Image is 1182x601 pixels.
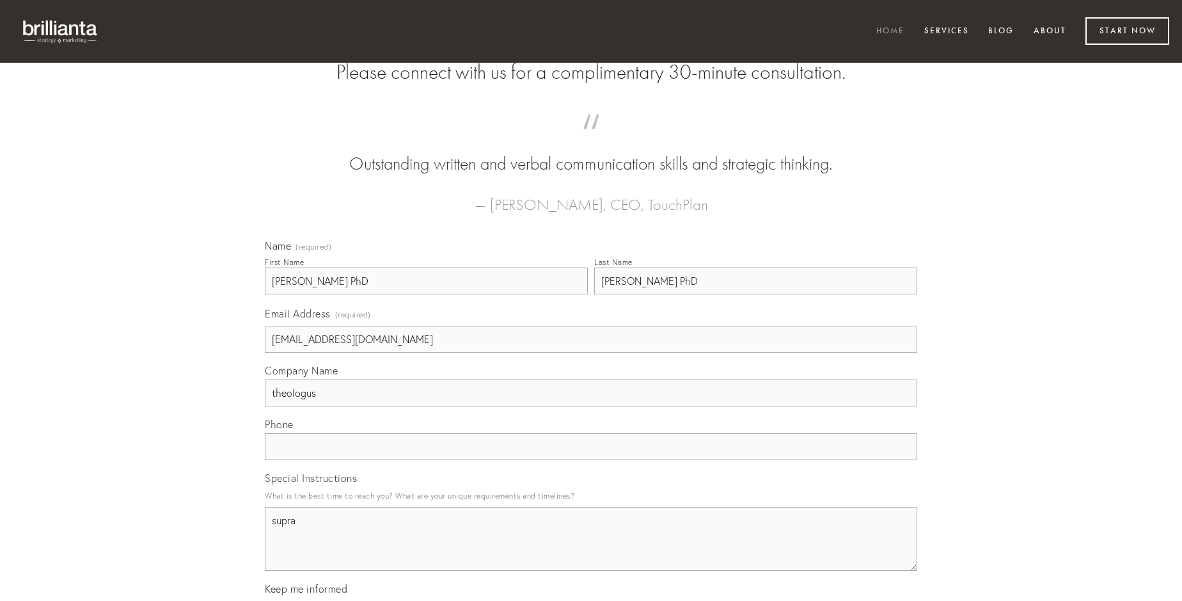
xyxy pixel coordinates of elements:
[1085,17,1169,45] a: Start Now
[295,243,331,251] span: (required)
[265,239,291,252] span: Name
[265,472,357,485] span: Special Instructions
[265,487,917,504] p: What is the best time to reach you? What are your unique requirements and timelines?
[13,13,109,50] img: brillianta - research, strategy, marketing
[285,177,897,218] figcaption: — [PERSON_NAME], CEO, TouchPlan
[1025,21,1075,42] a: About
[285,127,897,152] span: “
[285,127,897,177] blockquote: Outstanding written and verbal communication skills and strategic thinking.
[265,507,917,571] textarea: supra
[916,21,977,42] a: Services
[265,307,331,320] span: Email Address
[868,21,913,42] a: Home
[265,364,338,377] span: Company Name
[980,21,1022,42] a: Blog
[335,306,371,323] span: (required)
[265,60,917,84] h2: Please connect with us for a complimentary 30-minute consultation.
[265,582,347,595] span: Keep me informed
[265,257,304,267] div: First Name
[594,257,633,267] div: Last Name
[265,418,294,431] span: Phone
